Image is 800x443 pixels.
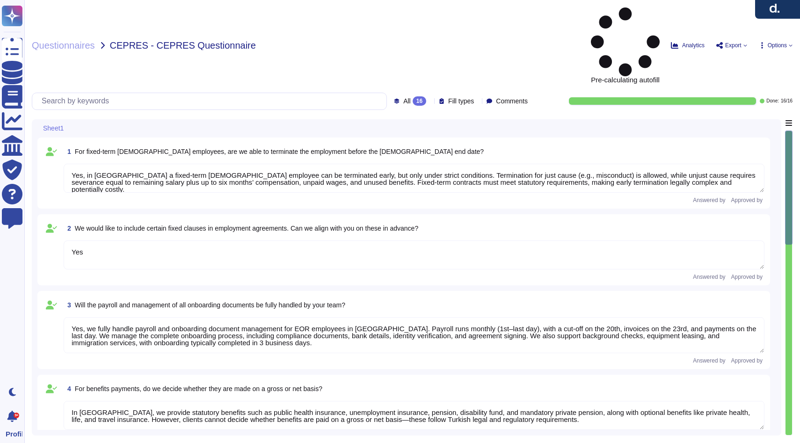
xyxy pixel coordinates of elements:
[64,148,71,155] span: 1
[64,225,71,232] span: 2
[768,43,787,48] span: Options
[75,148,484,155] span: For fixed-term [DEMOGRAPHIC_DATA] employees, are we able to terminate the employment before the [...
[448,98,474,104] span: Fill types
[64,385,71,392] span: 4
[64,164,764,193] textarea: Yes, in [GEOGRAPHIC_DATA] a fixed-term [DEMOGRAPHIC_DATA] employee can be terminated early, but o...
[731,274,763,280] span: Approved by
[725,43,742,48] span: Export
[591,7,660,83] span: Pre-calculating autofill
[6,430,22,437] span: Profile
[781,99,793,103] span: 16 / 16
[64,401,764,430] textarea: In [GEOGRAPHIC_DATA], we provide statutory benefits such as public health insurance, unemployment...
[64,302,71,308] span: 3
[693,197,725,203] span: Answered by
[671,42,705,49] button: Analytics
[75,385,322,392] span: For benefits payments, do we decide whether they are made on a gross or net basis?
[64,317,764,353] textarea: Yes, we fully handle payroll and onboarding document management for EOR employees in [GEOGRAPHIC_...
[682,43,705,48] span: Analytics
[75,225,418,232] span: We would like to include certain fixed clauses in employment agreements. Can we align with you on...
[693,358,725,363] span: Answered by
[110,41,256,50] span: CEPRES - CEPRES Questionnaire
[693,274,725,280] span: Answered by
[731,197,763,203] span: Approved by
[43,125,64,131] span: Sheet1
[64,240,764,269] textarea: Yes
[731,358,763,363] span: Approved by
[37,93,386,109] input: Search by keywords
[766,99,779,103] span: Done:
[496,98,528,104] span: Comments
[14,413,19,418] div: 9+
[413,96,426,106] div: 16
[32,41,95,50] span: Questionnaires
[403,98,411,104] span: All
[75,301,345,309] span: Will the payroll and management of all onboarding documents be fully handled by your team?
